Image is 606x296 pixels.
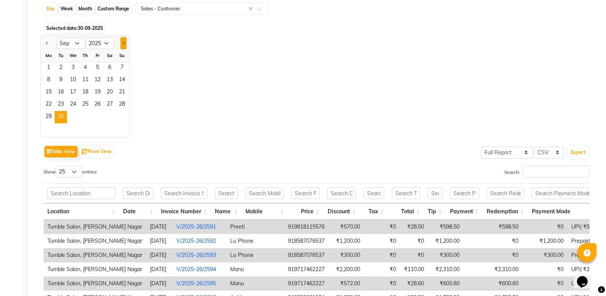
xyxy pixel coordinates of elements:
td: ₹0 [522,276,567,291]
td: Tumble Salon, [PERSON_NAME] Nagar [44,234,146,248]
a: V/2025-26/2594 [176,266,216,273]
td: ₹110.00 [400,262,428,276]
td: 919717462227 [284,276,328,291]
div: Tuesday, September 9, 2025 [55,74,67,87]
div: Tuesday, September 30, 2025 [55,111,67,123]
div: Wednesday, September 10, 2025 [67,74,79,87]
div: Friday, September 26, 2025 [91,99,104,111]
td: ₹2,310.00 [486,262,522,276]
th: Redemption: activate to sort column ascending [483,203,528,220]
input: Search Payment [450,187,479,199]
span: Clear all [249,5,255,13]
div: Monday, September 8, 2025 [42,74,55,87]
button: Table View [44,146,78,157]
input: Search Invoice Number [161,187,207,199]
td: ₹570.00 [328,220,364,234]
span: 14 [116,74,128,87]
div: Saturday, September 27, 2025 [104,99,116,111]
input: Search Redemption [487,187,524,199]
td: ₹0 [364,234,400,248]
th: Mobile: activate to sort column ascending [242,203,288,220]
div: Thursday, September 18, 2025 [79,87,91,99]
span: 30-09-2025 [78,25,103,31]
td: Manu [226,262,284,276]
div: Wednesday, September 24, 2025 [67,99,79,111]
div: Sunday, September 21, 2025 [116,87,128,99]
td: ₹2,310.00 [428,262,463,276]
span: 26 [91,99,104,111]
td: Lu Phone [226,234,284,248]
span: 27 [104,99,116,111]
select: Select month [56,38,85,49]
td: ₹300.00 [328,248,364,262]
td: ₹300.00 [428,248,463,262]
div: Thursday, September 4, 2025 [79,62,91,74]
td: ₹1,200.00 [522,234,567,248]
td: ₹600.60 [486,276,522,291]
th: Price: activate to sort column ascending [288,203,323,220]
td: [DATE] [146,234,172,248]
td: Preeti [226,220,284,234]
div: Thursday, September 11, 2025 [79,74,91,87]
td: ₹0 [400,234,428,248]
div: Sunday, September 14, 2025 [116,74,128,87]
div: We [67,49,79,62]
span: 5 [91,62,104,74]
iframe: chat widget [574,265,598,288]
input: Search Tax [364,187,384,199]
div: Monday, September 29, 2025 [42,111,55,123]
td: ₹0 [364,220,400,234]
td: ₹0 [364,276,400,291]
div: Th [79,49,91,62]
td: Tumble Salon, [PERSON_NAME] Nagar [44,276,146,291]
button: Next month [120,37,127,49]
span: 17 [67,87,79,99]
td: [DATE] [146,262,172,276]
span: 16 [55,87,67,99]
td: ₹1,200.00 [428,234,463,248]
input: Search Price [291,187,320,199]
div: Monday, September 22, 2025 [42,99,55,111]
td: ₹0 [522,220,567,234]
th: Location: activate to sort column ascending [44,203,119,220]
td: ₹0 [364,248,400,262]
td: Manu [226,276,284,291]
input: Search Payment Mode [532,187,597,199]
td: 918587076537 [284,234,328,248]
td: Lu Phone [226,248,284,262]
th: Payment Mode: activate to sort column ascending [528,203,601,220]
td: 919818115576 [284,220,328,234]
button: Pivot View [80,146,114,157]
span: 20 [104,87,116,99]
div: Thursday, September 25, 2025 [79,99,91,111]
div: Mo [42,49,55,62]
div: Sunday, September 28, 2025 [116,99,128,111]
td: ₹300.00 [522,248,567,262]
span: 7 [116,62,128,74]
td: ₹1,200.00 [328,234,364,248]
span: 18 [79,87,91,99]
div: Month [76,3,94,14]
span: 12 [91,74,104,87]
div: Friday, September 12, 2025 [91,74,104,87]
td: ₹598.50 [486,220,522,234]
span: 10 [67,74,79,87]
th: Date: activate to sort column ascending [119,203,157,220]
span: 8 [42,74,55,87]
div: Tuesday, September 2, 2025 [55,62,67,74]
span: 19 [91,87,104,99]
span: 28 [116,99,128,111]
div: Day [44,3,57,14]
div: Saturday, September 20, 2025 [104,87,116,99]
div: Saturday, September 6, 2025 [104,62,116,74]
td: ₹572.00 [328,276,364,291]
input: Search: [523,166,590,178]
td: ₹0 [364,262,400,276]
div: Sa [104,49,116,62]
th: Name: activate to sort column ascending [211,203,242,220]
a: V/2025-26/2595 [176,280,216,287]
td: ₹0 [522,262,567,276]
span: 4 [79,62,91,74]
span: 15 [42,87,55,99]
span: Selected date: [44,23,105,33]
